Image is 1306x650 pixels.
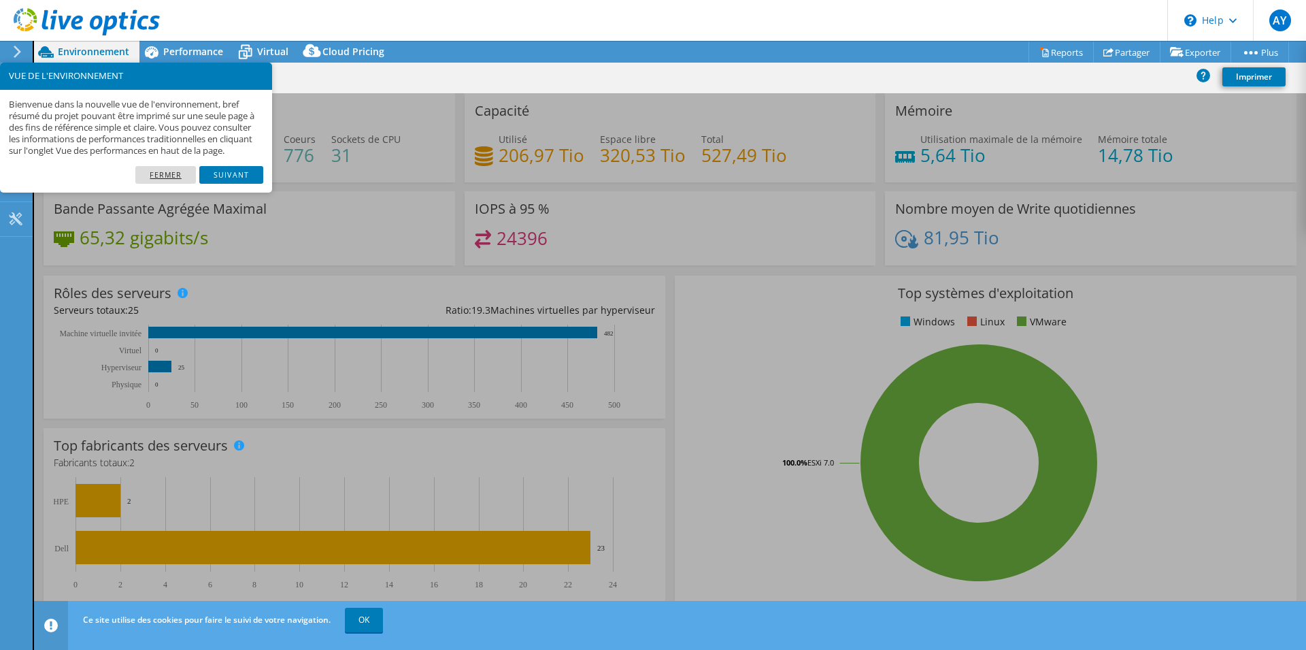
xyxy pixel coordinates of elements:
p: Bienvenue dans la nouvelle vue de l'environnement, bref résumé du projet pouvant être imprimé sur... [9,99,263,157]
span: Ce site utilise des cookies pour faire le suivi de votre navigation. [83,614,331,625]
a: OK [345,608,383,632]
span: Virtual [257,45,288,58]
svg: \n [1184,14,1196,27]
h3: VUE DE L'ENVIRONNEMENT [9,71,263,80]
a: Plus [1230,42,1289,63]
span: Cloud Pricing [322,45,384,58]
span: Performance [163,45,223,58]
a: Reports [1028,42,1094,63]
a: Exporter [1160,42,1231,63]
span: AY [1269,10,1291,31]
a: Partager [1093,42,1160,63]
a: Suivant [199,166,263,184]
span: Environnement [58,45,129,58]
a: Fermer [135,166,196,184]
a: Imprimer [1222,67,1286,86]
